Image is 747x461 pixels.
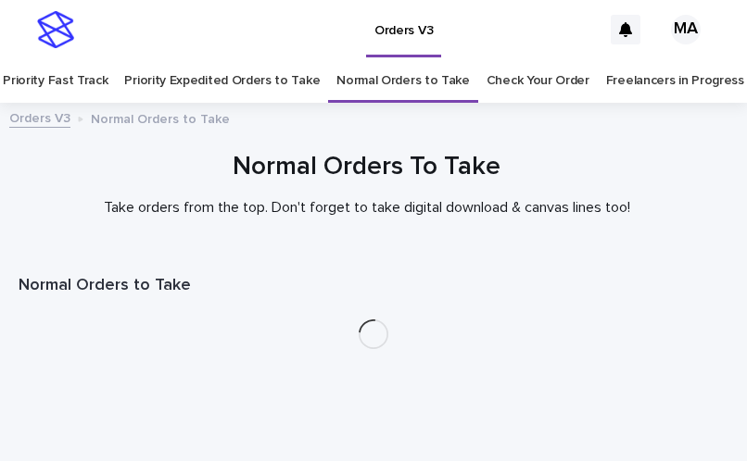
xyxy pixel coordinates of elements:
[124,59,320,103] a: Priority Expedited Orders to Take
[19,150,715,184] h1: Normal Orders To Take
[19,275,728,297] h1: Normal Orders to Take
[336,59,470,103] a: Normal Orders to Take
[671,15,701,44] div: MA
[19,199,715,217] p: Take orders from the top. Don't forget to take digital download & canvas lines too!
[487,59,589,103] a: Check Your Order
[3,59,108,103] a: Priority Fast Track
[37,11,74,48] img: stacker-logo-s-only.png
[91,107,230,128] p: Normal Orders to Take
[9,106,70,128] a: Orders V3
[606,59,744,103] a: Freelancers in Progress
